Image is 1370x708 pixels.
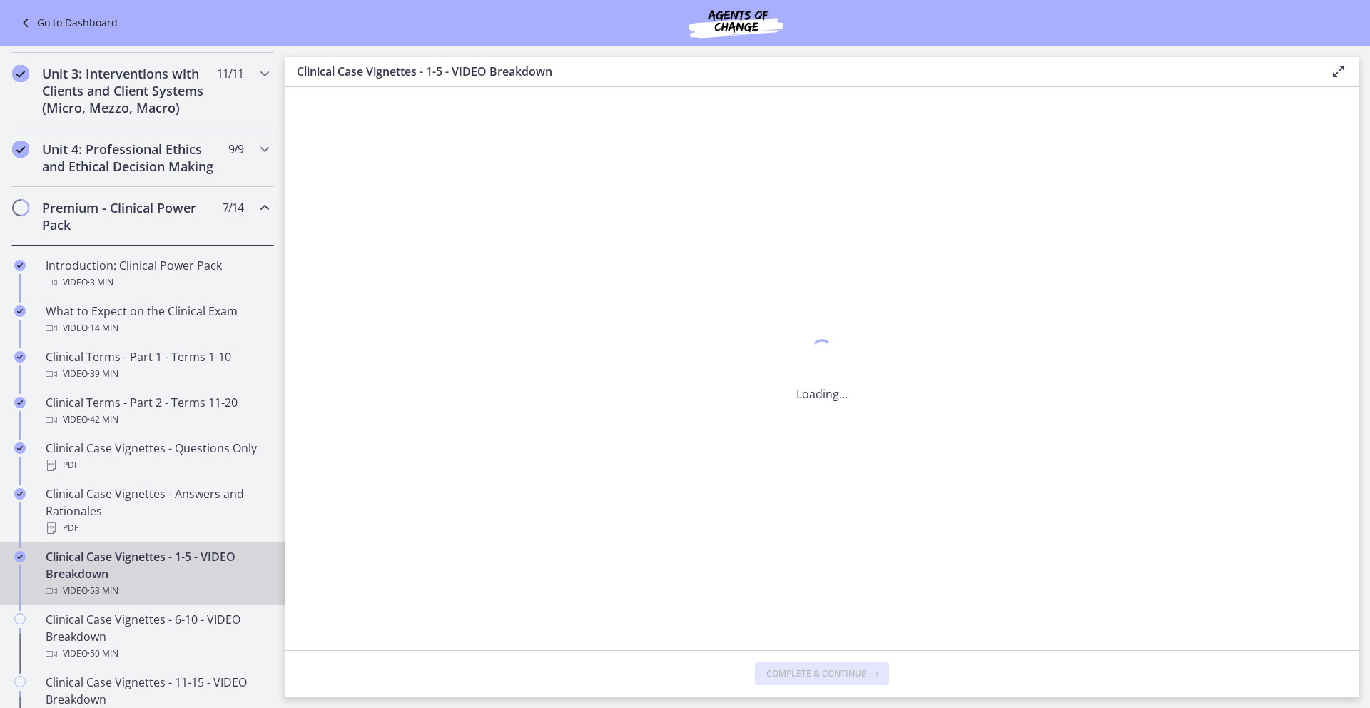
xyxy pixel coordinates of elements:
div: Clinical Case Vignettes - Questions Only [46,440,268,474]
button: Complete & continue [755,662,889,685]
div: Introduction: Clinical Power Pack [46,257,268,291]
span: 9 / 9 [228,141,243,158]
h2: Premium - Clinical Power Pack [42,199,216,233]
div: Clinical Case Vignettes - Answers and Rationales [46,485,268,537]
div: Video [46,411,268,428]
h3: Clinical Case Vignettes - 1-5 - VIDEO Breakdown [297,63,1307,80]
h2: Unit 4: Professional Ethics and Ethical Decision Making [42,141,216,175]
div: Video [46,274,268,291]
div: Clinical Case Vignettes - 6-10 - VIDEO Breakdown [46,611,268,662]
div: 1 [796,335,848,368]
i: Completed [12,65,29,82]
p: Loading... [796,385,848,403]
span: · 3 min [88,274,113,291]
div: Video [46,645,268,662]
span: · 42 min [88,411,118,428]
div: Clinical Terms - Part 1 - Terms 1-10 [46,348,268,383]
a: Go to Dashboard [17,14,118,31]
i: Completed [14,551,26,562]
i: Completed [12,141,29,158]
i: Completed [14,351,26,363]
div: Video [46,582,268,600]
div: Clinical Case Vignettes - 1-5 - VIDEO Breakdown [46,548,268,600]
i: Completed [14,305,26,317]
i: Completed [14,397,26,408]
img: Agents of Change [650,6,821,40]
div: Video [46,320,268,337]
h2: Unit 3: Interventions with Clients and Client Systems (Micro, Mezzo, Macro) [42,65,216,116]
i: Completed [14,260,26,271]
span: · 50 min [88,645,118,662]
div: What to Expect on the Clinical Exam [46,303,268,337]
div: PDF [46,520,268,537]
div: Video [46,365,268,383]
span: 11 / 11 [217,65,243,82]
div: PDF [46,457,268,474]
div: Clinical Terms - Part 2 - Terms 11-20 [46,394,268,428]
i: Completed [14,442,26,454]
span: · 53 min [88,582,118,600]
span: 7 / 14 [223,199,243,216]
span: · 14 min [88,320,118,337]
span: · 39 min [88,365,118,383]
i: Completed [14,488,26,500]
span: Complete & continue [766,668,866,679]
